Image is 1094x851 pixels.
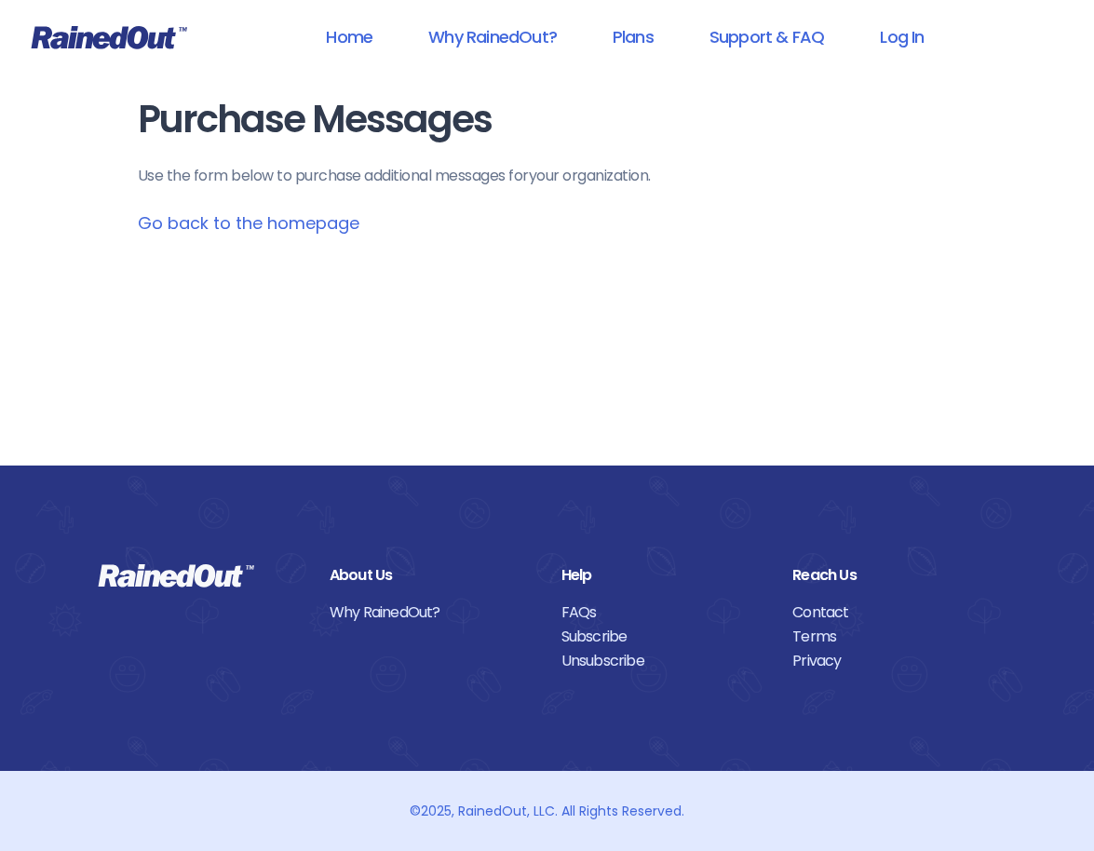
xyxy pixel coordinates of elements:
a: Why RainedOut? [404,16,581,58]
h1: Purchase Messages [138,99,957,141]
a: Contact [792,601,996,625]
a: Log In [856,16,948,58]
a: FAQs [561,601,765,625]
p: Use the form below to purchase additional messages for your organization . [138,165,957,187]
a: Plans [588,16,678,58]
a: Support & FAQ [685,16,848,58]
a: Subscribe [561,625,765,649]
a: Terms [792,625,996,649]
a: Privacy [792,649,996,673]
a: Go back to the homepage [138,211,359,235]
div: Help [561,563,765,588]
div: About Us [330,563,533,588]
a: Home [302,16,397,58]
div: Reach Us [792,563,996,588]
a: Why RainedOut? [330,601,533,625]
a: Unsubscribe [561,649,765,673]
